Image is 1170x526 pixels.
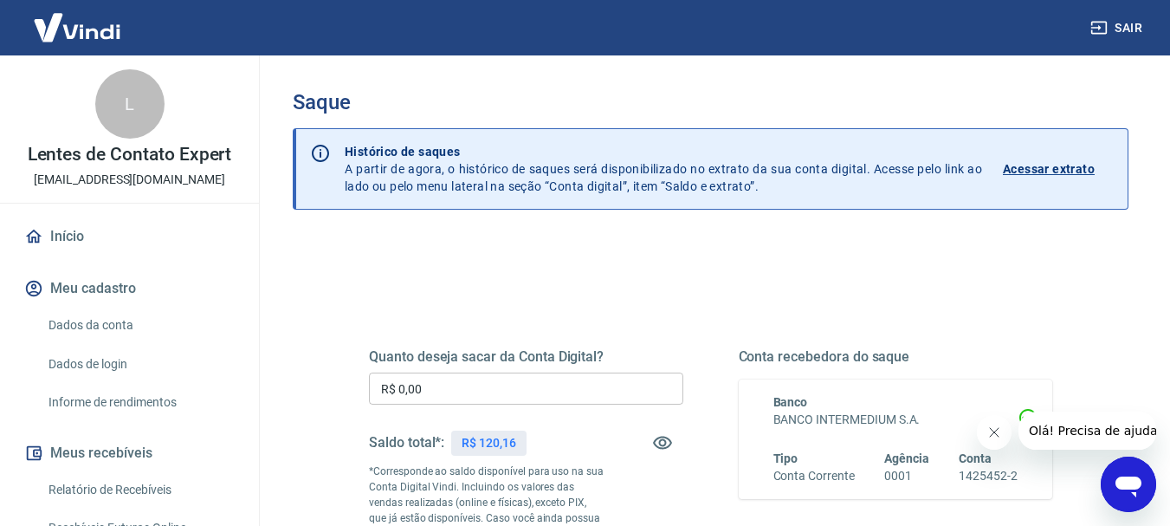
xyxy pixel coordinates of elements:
p: Acessar extrato [1003,160,1095,178]
span: Conta [959,451,992,465]
a: Início [21,218,238,256]
a: Dados de login [42,347,238,382]
a: Dados da conta [42,308,238,343]
iframe: Botão para abrir a janela de mensagens [1101,457,1156,512]
img: Vindi [21,1,133,54]
h6: BANCO INTERMEDIUM S.A. [773,411,1018,429]
h3: Saque [293,90,1128,114]
h5: Saldo total*: [369,434,444,451]
h6: Conta Corrente [773,467,855,485]
span: Olá! Precisa de ajuda? [10,12,145,26]
span: Agência [884,451,929,465]
h6: 1425452-2 [959,467,1018,485]
h6: 0001 [884,467,929,485]
iframe: Fechar mensagem [977,415,1012,450]
p: Lentes de Contato Expert [28,146,232,164]
p: A partir de agora, o histórico de saques será disponibilizado no extrato da sua conta digital. Ac... [345,143,982,195]
p: Histórico de saques [345,143,982,160]
button: Sair [1087,12,1149,44]
iframe: Mensagem da empresa [1018,412,1156,450]
button: Meus recebíveis [21,434,238,472]
p: [EMAIL_ADDRESS][DOMAIN_NAME] [34,171,225,189]
a: Acessar extrato [1003,143,1114,195]
button: Meu cadastro [21,269,238,308]
span: Tipo [773,451,798,465]
div: L [95,69,165,139]
p: R$ 120,16 [462,434,516,452]
h5: Conta recebedora do saque [739,348,1053,366]
span: Banco [773,395,808,409]
a: Informe de rendimentos [42,385,238,420]
h5: Quanto deseja sacar da Conta Digital? [369,348,683,366]
a: Relatório de Recebíveis [42,472,238,508]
